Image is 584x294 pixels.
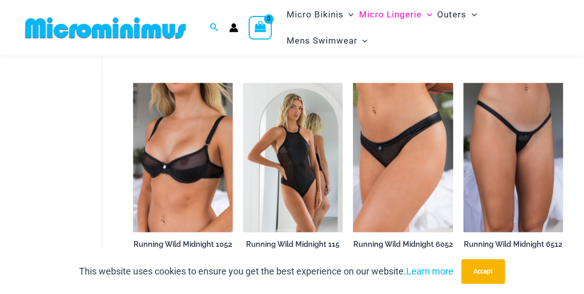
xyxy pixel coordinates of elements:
p: This website uses cookies to ensure you get the best experience on our website. [79,264,454,279]
span: Menu Toggle [422,2,432,28]
span: Mens Swimwear [286,28,357,54]
span: Outers [437,2,466,28]
a: Running Wild Midnight 115 Bodysuit [243,240,343,263]
span: Menu Toggle [357,28,367,54]
span: Menu Toggle [343,2,353,28]
a: Search icon link [210,22,219,34]
span: Micro Bikinis [286,2,343,28]
a: Learn more [406,266,454,277]
img: Running Wild Midnight 6512 Bottom 10 [463,83,563,233]
img: MM SHOP LOGO FLAT [21,16,190,40]
h2: Running Wild Midnight 6052 Bottom [353,240,453,259]
a: Running Wild Midnight 1052 Underwire Top [133,240,233,263]
a: Running Wild Midnight 1052 Top 01Running Wild Midnight 1052 Top 6052 Bottom 06Running Wild Midnig... [133,83,233,233]
button: Accept [461,259,505,284]
a: Running Wild Midnight 6052 Bottom 01Running Wild Midnight 1052 Top 6052 Bottom 05Running Wild Mid... [353,83,453,233]
a: Running Wild Midnight 6052 Bottom [353,240,453,263]
h2: Running Wild Midnight 1052 Underwire Top [133,240,233,259]
a: Running Wild Midnight 6512 Bottom [463,240,563,263]
a: Micro BikinisMenu ToggleMenu Toggle [284,2,356,28]
h2: Running Wild Midnight 115 Bodysuit [243,240,343,259]
a: Running Wild Midnight 6512 Bottom 10Running Wild Midnight 6512 Bottom 2Running Wild Midnight 6512... [463,83,563,233]
img: Running Wild Midnight 6052 Bottom 01 [353,83,453,233]
a: Account icon link [229,23,238,32]
a: Micro LingerieMenu ToggleMenu Toggle [356,2,435,28]
h2: Running Wild Midnight 6512 Bottom [463,240,563,259]
a: Running Wild Midnight 115 Bodysuit 02Running Wild Midnight 115 Bodysuit 12Running Wild Midnight 1... [243,83,343,233]
img: Running Wild Midnight 1052 Top 01 [133,83,233,233]
a: OutersMenu ToggleMenu Toggle [435,2,479,28]
iframe: TrustedSite Certified [26,57,118,263]
a: Mens SwimwearMenu ToggleMenu Toggle [284,28,370,54]
img: Running Wild Midnight 115 Bodysuit 02 [243,83,343,233]
span: Menu Toggle [466,2,477,28]
a: View Shopping Cart, empty [249,16,272,40]
span: Micro Lingerie [359,2,422,28]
